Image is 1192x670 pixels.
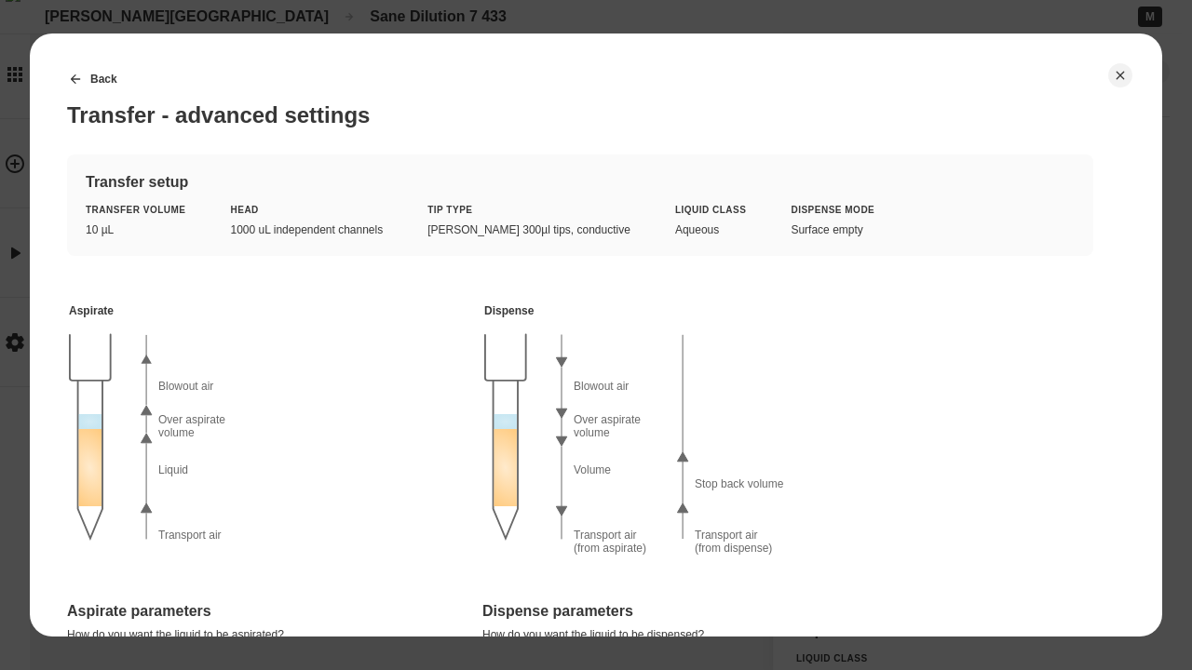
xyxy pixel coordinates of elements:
[231,222,384,237] div: 1000 uL independent channels
[695,542,772,555] text: (from dispense)
[675,222,747,237] div: Aqueous
[574,542,646,555] text: (from aspirate)
[695,529,758,542] text: Transport air
[791,206,874,215] div: Dispense mode
[158,529,222,542] text: Transport air
[158,413,225,426] text: Over aspirate
[791,222,874,237] div: Surface empty
[482,602,808,620] div: Dispense parameters
[231,206,384,215] div: Head
[574,529,637,542] text: Transport air
[67,602,393,620] div: Aspirate parameters
[67,102,370,128] div: Transfer - advanced settings
[675,206,747,215] div: Liquid Class
[574,426,610,439] text: volume
[86,206,186,215] div: Transfer volume
[574,380,629,393] text: Blowout air
[69,304,114,317] text: Aspirate
[1108,63,1132,87] button: Close
[158,380,213,393] text: Blowout air
[574,463,611,476] text: Volume
[574,413,641,426] text: Over aspirate
[427,222,630,237] div: [PERSON_NAME] 300µl tips, conductive
[158,463,188,476] text: Liquid
[86,222,186,237] div: 10 µL
[67,627,393,642] div: How do you want the liquid to be aspirated?
[484,304,535,317] text: Dispense
[52,56,133,102] button: Back
[482,627,808,642] div: How do you want the liquid to be dispensed?
[427,206,630,215] div: Tip type
[695,477,784,490] text: Stop back volume
[158,426,195,439] text: volume
[86,173,1075,191] div: Transfer setup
